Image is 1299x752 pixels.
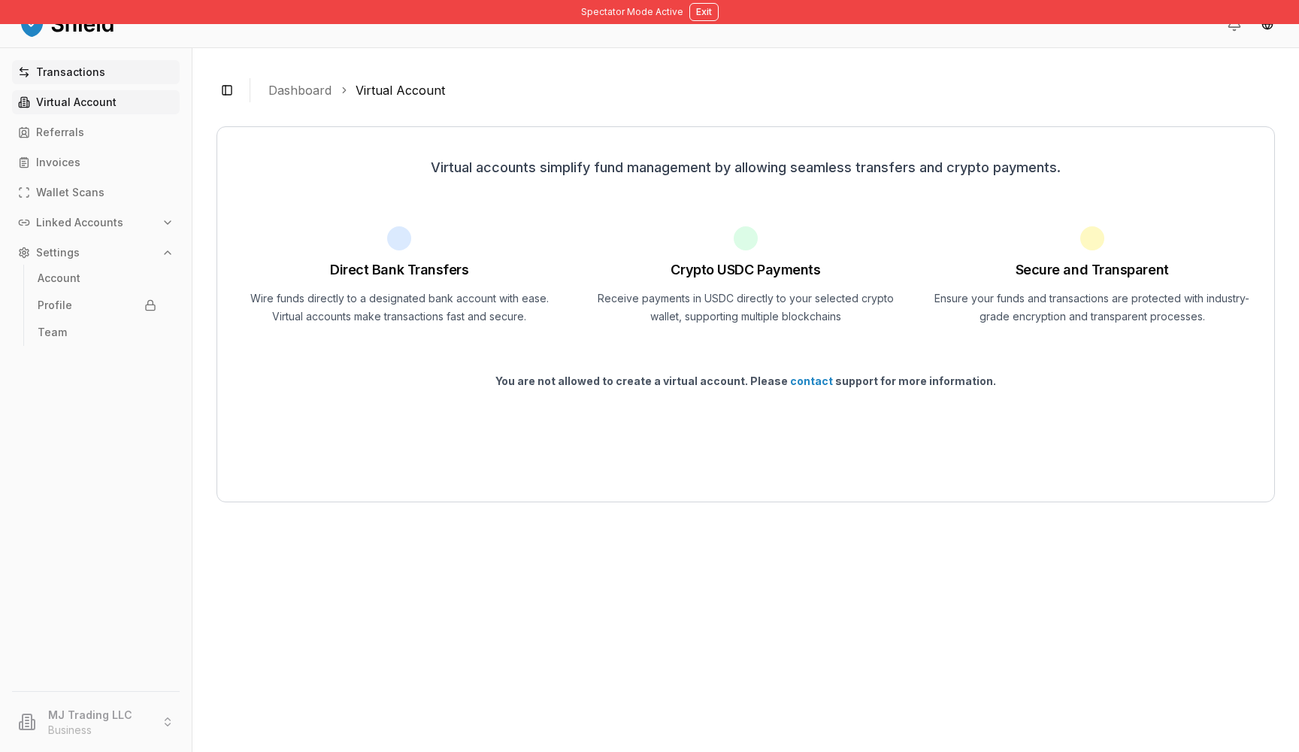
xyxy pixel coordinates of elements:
[671,259,820,280] h1: Crypto USDC Payments
[12,60,180,84] a: Transactions
[12,180,180,205] a: Wallet Scans
[1016,259,1169,280] h1: Secure and Transparent
[689,3,719,21] button: Exit
[36,217,123,228] p: Linked Accounts
[581,6,683,18] span: Spectator Mode Active
[268,81,332,99] a: Dashboard
[12,90,180,114] a: Virtual Account
[356,81,445,99] a: Virtual Account
[36,67,105,77] p: Transactions
[12,241,180,265] button: Settings
[928,290,1256,326] p: Ensure your funds and transactions are protected with industry-grade encryption and transparent p...
[36,127,84,138] p: Referrals
[330,259,469,280] h1: Direct Bank Transfers
[38,273,80,284] p: Account
[36,187,104,198] p: Wallet Scans
[582,290,910,326] p: Receive payments in USDC directly to your selected crypto wallet, supporting multiple blockchains
[32,293,162,317] a: Profile
[235,290,564,326] p: Wire funds directly to a designated bank account with ease. Virtual accounts make transactions fa...
[32,266,162,290] a: Account
[790,374,833,387] a: contact
[235,157,1256,178] p: Virtual accounts simplify fund management by allowing seamless transfers and crypto payments.
[12,120,180,144] a: Referrals
[36,97,117,108] p: Virtual Account
[36,157,80,168] p: Invoices
[12,211,180,235] button: Linked Accounts
[495,374,790,387] span: You are not allowed to create a virtual account. Please
[12,150,180,174] a: Invoices
[833,374,996,387] span: support for more information.
[38,327,67,338] p: Team
[32,320,162,344] a: Team
[36,247,80,258] p: Settings
[268,81,1263,99] nav: breadcrumb
[38,300,72,311] p: Profile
